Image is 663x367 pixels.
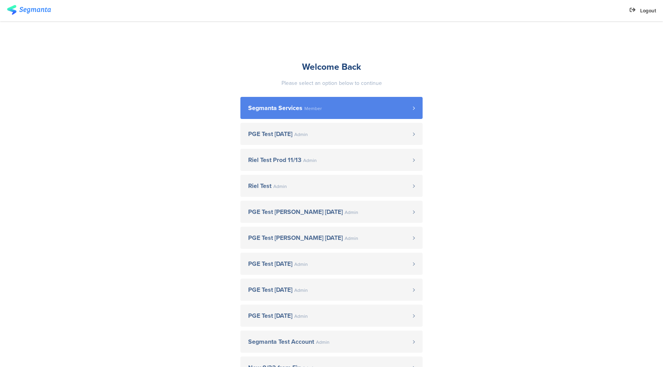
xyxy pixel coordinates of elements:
[248,235,343,241] span: PGE Test [PERSON_NAME] [DATE]
[248,339,314,345] span: Segmanta Test Account
[7,5,51,15] img: segmanta logo
[240,149,423,171] a: Riel Test Prod 11/13 Admin
[273,184,287,189] span: Admin
[240,60,423,73] div: Welcome Back
[303,158,317,163] span: Admin
[240,201,423,223] a: PGE Test [PERSON_NAME] [DATE] Admin
[248,157,301,163] span: Riel Test Prod 11/13
[640,7,656,14] span: Logout
[240,227,423,249] a: PGE Test [PERSON_NAME] [DATE] Admin
[248,183,271,189] span: Riel Test
[294,132,308,137] span: Admin
[304,106,322,111] span: Member
[345,236,358,241] span: Admin
[240,175,423,197] a: Riel Test Admin
[248,131,292,137] span: PGE Test [DATE]
[240,331,423,353] a: Segmanta Test Account Admin
[240,97,423,119] a: Segmanta Services Member
[248,209,343,215] span: PGE Test [PERSON_NAME] [DATE]
[248,261,292,267] span: PGE Test [DATE]
[248,313,292,319] span: PGE Test [DATE]
[294,288,308,293] span: Admin
[316,340,330,345] span: Admin
[240,305,423,327] a: PGE Test [DATE] Admin
[294,262,308,267] span: Admin
[345,210,358,215] span: Admin
[240,123,423,145] a: PGE Test [DATE] Admin
[294,314,308,319] span: Admin
[240,279,423,301] a: PGE Test [DATE] Admin
[240,253,423,275] a: PGE Test [DATE] Admin
[240,79,423,87] div: Please select an option below to continue
[248,105,302,111] span: Segmanta Services
[248,287,292,293] span: PGE Test [DATE]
